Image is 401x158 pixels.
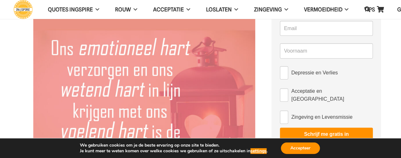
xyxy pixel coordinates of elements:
span: Zingeving en Levensmissie [291,113,352,121]
button: Schrijf me gratis in [280,128,373,141]
a: Zoeken [361,2,374,17]
span: Loslaten [206,6,232,13]
span: Acceptatie Menu [184,2,190,17]
span: Zingeving [254,6,281,13]
a: LoslatenLoslaten Menu [198,2,246,18]
span: QUOTES INGSPIRE Menu [93,2,99,17]
a: ZingevingZingeving Menu [246,2,296,18]
span: ROUW Menu [131,2,137,17]
span: Acceptatie [153,6,184,13]
a: AcceptatieAcceptatie Menu [145,2,198,18]
span: VERMOEIDHEID Menu [342,2,348,17]
input: Voornaam [280,43,373,59]
button: settings [250,148,267,154]
p: Je kunt meer te weten komen over welke cookies we gebruiken of ze uitschakelen in . [80,148,268,154]
input: Email [280,21,373,36]
a: ROUWROUW Menu [107,2,145,18]
span: Zingeving Menu [281,2,288,17]
p: We gebruiken cookies om je de beste ervaring op onze site te bieden. [80,142,268,148]
a: TIPSTIPS Menu [356,2,389,18]
input: Zingeving en Levensmissie [280,111,288,124]
span: Depressie en Verlies [291,69,338,77]
input: Depressie en Verlies [280,66,288,79]
span: ROUW [115,6,131,13]
span: Acceptatie en [GEOGRAPHIC_DATA] [291,87,373,103]
a: VERMOEIDHEIDVERMOEIDHEID Menu [296,2,356,18]
span: QUOTES INGSPIRE [48,6,93,13]
input: Acceptatie en [GEOGRAPHIC_DATA] [280,88,288,102]
span: Loslaten Menu [232,2,238,17]
span: VERMOEIDHEID [304,6,342,13]
span: TIPS Menu [375,2,381,17]
a: QUOTES INGSPIREQUOTES INGSPIRE Menu [40,2,107,18]
button: Accepteer [281,142,320,154]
